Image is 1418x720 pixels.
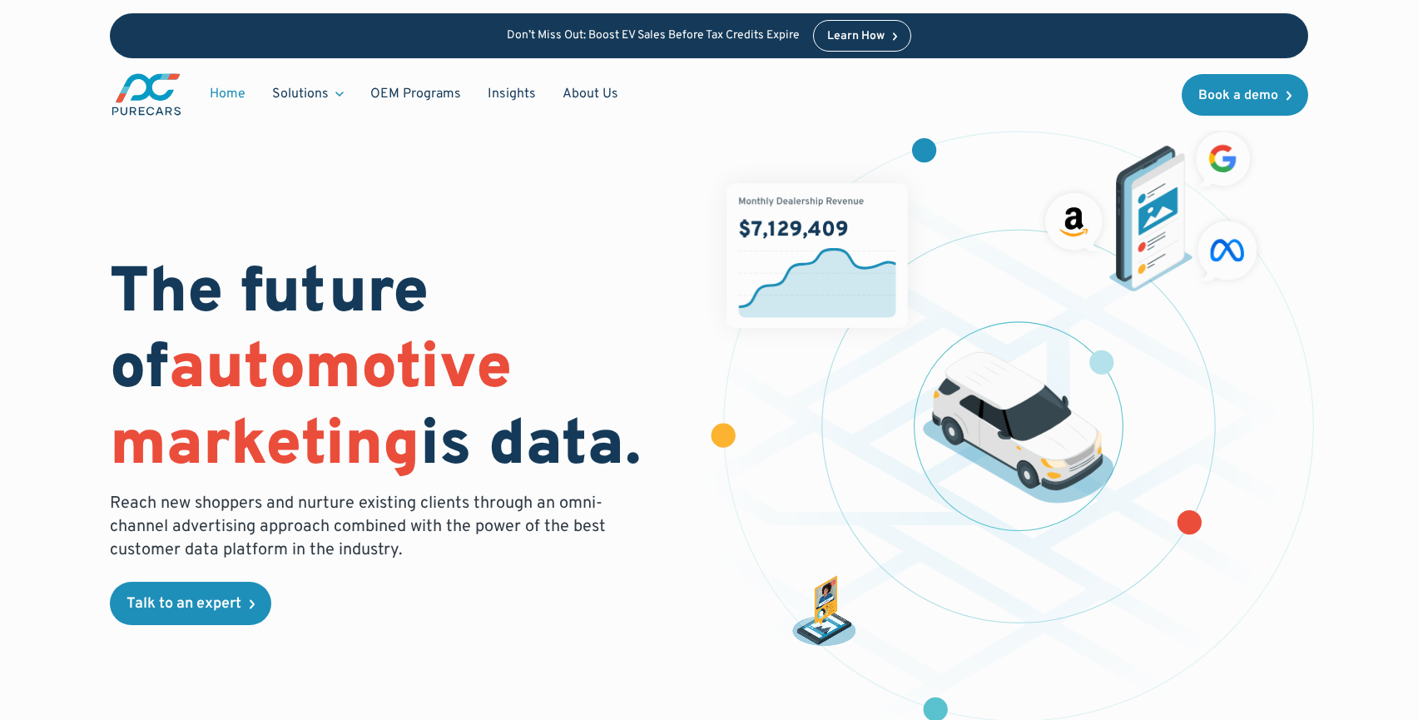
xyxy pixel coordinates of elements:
div: Talk to an expert [126,597,241,612]
span: automotive marketing [110,330,512,486]
a: OEM Programs [357,78,474,110]
a: About Us [549,78,632,110]
div: Book a demo [1198,89,1278,102]
img: illustration of a vehicle [923,352,1114,504]
img: purecars logo [110,72,183,117]
a: Home [196,78,259,110]
a: main [110,72,183,117]
img: chart showing monthly dealership revenue of $7m [727,183,909,328]
a: Learn How [813,20,912,52]
div: Learn How [827,31,885,42]
img: ads on social media and advertising partners [1037,124,1265,291]
a: Insights [474,78,549,110]
h1: The future of is data. [110,257,689,485]
div: Solutions [272,85,329,103]
img: persona of a buyer [788,575,860,648]
p: Don’t Miss Out: Boost EV Sales Before Tax Credits Expire [507,29,800,43]
a: Book a demo [1182,74,1308,116]
div: Solutions [259,78,357,110]
p: Reach new shoppers and nurture existing clients through an omni-channel advertising approach comb... [110,492,616,562]
a: Talk to an expert [110,582,271,625]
